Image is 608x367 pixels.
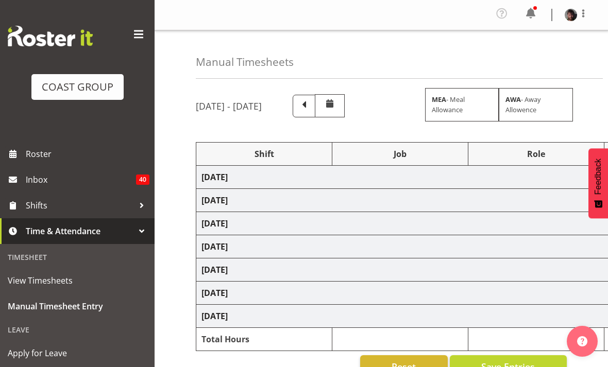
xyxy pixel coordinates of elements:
td: Total Hours [196,328,332,351]
span: Inbox [26,172,136,187]
a: View Timesheets [3,268,152,293]
span: Manual Timesheet Entry [8,299,147,314]
div: - Meal Allowance [425,88,499,121]
h4: Manual Timesheets [196,56,294,68]
div: Shift [201,148,327,160]
h5: [DATE] - [DATE] [196,100,262,112]
img: Rosterit website logo [8,26,93,46]
div: Role [474,148,599,160]
span: Time & Attendance [26,223,134,239]
span: Shifts [26,198,134,213]
div: Leave [3,319,152,340]
a: Apply for Leave [3,340,152,366]
img: jason-adams8c22eaeb1947293198e402fef10c00a6.png [565,9,577,21]
strong: AWA [505,95,521,104]
span: View Timesheets [8,273,147,288]
div: Job [337,148,463,160]
strong: MEA [432,95,446,104]
span: 40 [136,174,149,185]
img: help-xxl-2.png [577,336,587,346]
a: Manual Timesheet Entry [3,293,152,319]
div: COAST GROUP [42,79,113,95]
div: - Away Allowence [499,88,573,121]
button: Feedback - Show survey [588,148,608,218]
span: Feedback [594,159,603,195]
div: Timesheet [3,247,152,268]
span: Apply for Leave [8,345,147,361]
span: Roster [26,146,149,162]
